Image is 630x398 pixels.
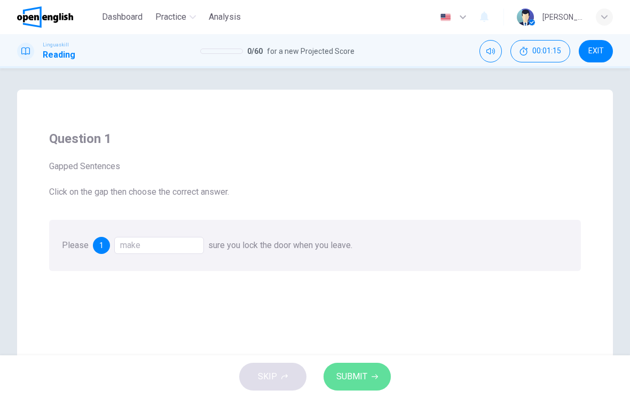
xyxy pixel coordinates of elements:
div: Hide [510,40,570,62]
button: EXIT [579,40,613,62]
div: [PERSON_NAME] [542,11,583,23]
span: Gapped Sentences [49,160,581,173]
span: Linguaskill [43,41,69,49]
div: Mute [479,40,502,62]
span: for a new Projected Score [267,45,355,58]
span: Click on the gap then choose the correct answer. [49,186,581,198]
button: Analysis [204,7,245,27]
h1: Reading [43,49,75,61]
button: Practice [151,7,200,27]
button: SUBMIT [324,363,391,391]
span: sure you lock the door when you leave. [208,240,352,250]
img: en [439,13,452,21]
img: Profile picture [517,9,534,26]
span: Analysis [209,11,241,23]
h4: Question 1 [49,130,581,147]
div: make [114,237,204,254]
span: Please [62,240,89,250]
span: 0 / 60 [247,45,263,58]
span: EXIT [588,47,604,55]
button: 00:01:15 [510,40,570,62]
span: 00:01:15 [532,47,561,55]
span: SUBMIT [336,369,367,384]
span: 1 [99,242,104,249]
img: OpenEnglish logo [17,6,73,28]
span: Dashboard [102,11,143,23]
button: Dashboard [98,7,147,27]
span: Practice [155,11,186,23]
a: OpenEnglish logo [17,6,98,28]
